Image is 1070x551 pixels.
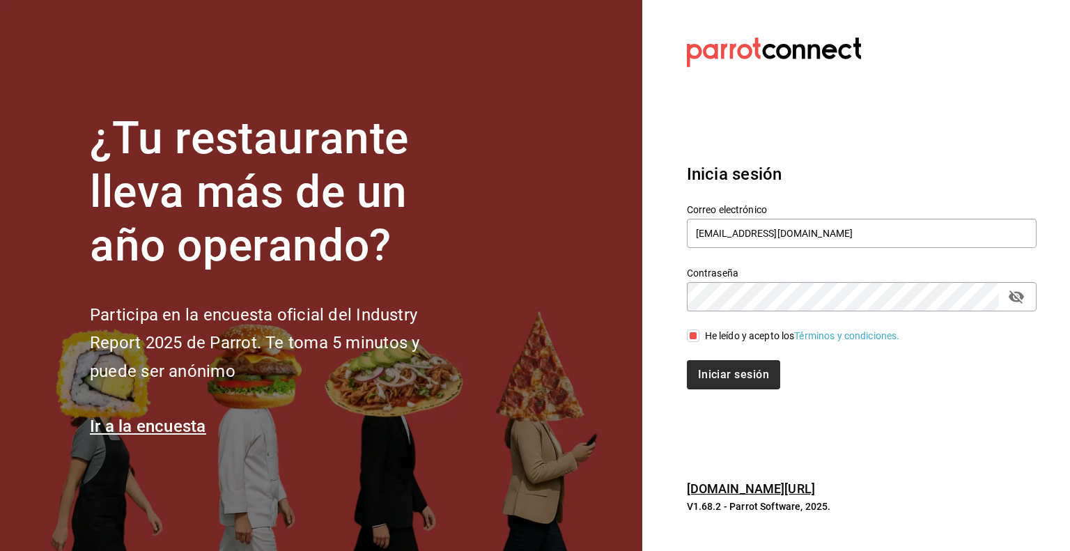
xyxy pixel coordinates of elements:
[687,499,1037,513] p: V1.68.2 - Parrot Software, 2025.
[687,268,1037,278] label: Contraseña
[687,360,780,389] button: Iniciar sesión
[90,301,466,386] h2: Participa en la encuesta oficial del Industry Report 2025 de Parrot. Te toma 5 minutos y puede se...
[687,162,1037,187] h3: Inicia sesión
[1005,285,1028,309] button: passwordField
[90,417,206,436] a: Ir a la encuesta
[687,205,1037,215] label: Correo electrónico
[705,329,900,343] div: He leído y acepto los
[90,112,466,272] h1: ¿Tu restaurante lleva más de un año operando?
[794,330,899,341] a: Términos y condiciones.
[687,481,815,496] a: [DOMAIN_NAME][URL]
[687,219,1037,248] input: Ingresa tu correo electrónico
